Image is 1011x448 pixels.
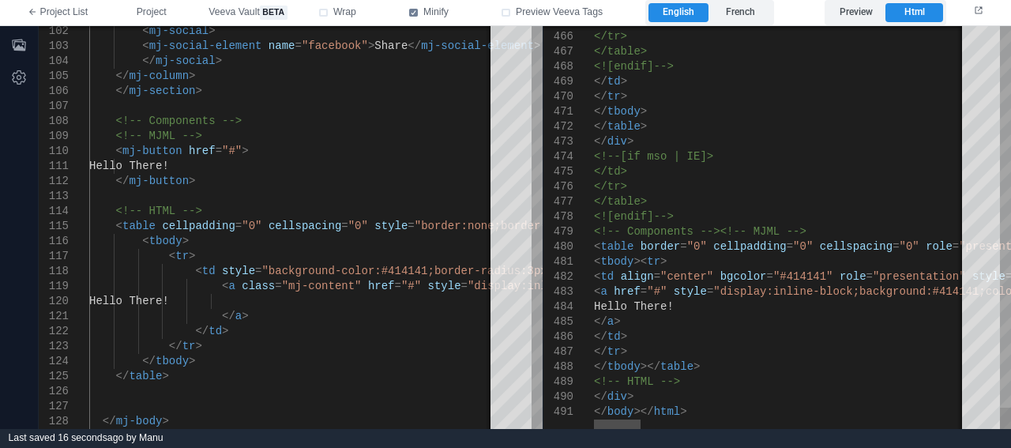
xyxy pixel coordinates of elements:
[129,175,189,187] span: mj-button
[156,355,189,367] span: tbody
[543,179,573,194] div: 476
[543,344,573,360] div: 487
[116,220,122,232] span: <
[423,6,449,20] span: Minify
[39,144,69,159] div: 110
[228,280,235,292] span: a
[594,60,674,73] span: <![endif]-->
[428,280,461,292] span: style
[594,390,607,403] span: </
[594,285,600,298] span: <
[627,390,633,403] span: >
[39,219,69,234] div: 115
[209,24,215,37] span: >
[175,250,189,262] span: tr
[614,285,641,298] span: href
[660,255,667,268] span: >
[607,105,641,118] span: tbody
[116,205,202,217] span: <!-- HTML -->
[122,220,156,232] span: table
[543,360,573,375] div: 488
[543,29,573,44] div: 466
[720,270,767,283] span: bgcolor
[195,265,201,277] span: <
[162,370,168,382] span: >
[189,355,195,367] span: >
[820,240,893,253] span: cellspacing
[654,405,681,418] span: html
[461,280,468,292] span: =
[103,415,116,427] span: </
[543,44,573,59] div: 467
[594,90,607,103] span: </
[216,55,222,67] span: >
[594,195,647,208] span: </table>
[39,309,69,324] div: 121
[260,6,288,20] span: beta
[627,135,633,148] span: >
[39,294,69,309] div: 120
[39,39,69,54] div: 103
[793,240,813,253] span: "0"
[182,340,196,352] span: tr
[607,345,621,358] span: tr
[39,99,69,114] div: 107
[840,270,866,283] span: role
[594,225,806,238] span: <!-- Components --><!-- MJML -->
[614,315,620,328] span: >
[543,329,573,344] div: 486
[607,360,641,373] span: tbody
[415,220,627,232] span: "border:none;border-radius:3px;"
[866,270,873,283] span: =
[660,360,693,373] span: table
[116,370,130,382] span: </
[122,145,182,157] span: mj-button
[368,280,395,292] span: href
[594,330,607,343] span: </
[543,89,573,104] div: 470
[543,239,573,254] div: 480
[607,405,634,418] span: body
[621,75,627,88] span: >
[543,224,573,239] div: 479
[408,220,414,232] span: =
[543,284,573,299] div: 483
[39,84,69,99] div: 106
[926,240,953,253] span: role
[116,175,130,187] span: </
[195,85,201,97] span: >
[641,285,647,298] span: =
[543,209,573,224] div: 478
[189,145,216,157] span: href
[39,354,69,369] div: 124
[162,415,168,427] span: >
[142,40,148,52] span: <
[395,280,401,292] span: =
[333,6,356,20] span: Wrap
[594,300,674,313] span: Hello There!
[594,150,713,163] span: <!--[if mso | IE]>
[707,285,713,298] span: =
[543,269,573,284] div: 482
[600,285,607,298] span: a
[235,220,242,232] span: =
[873,270,966,283] span: "presentation"
[348,220,368,232] span: "0"
[543,59,573,74] div: 468
[116,115,242,127] span: <!-- Components -->
[693,360,700,373] span: >
[341,220,348,232] span: =
[202,265,216,277] span: td
[129,70,189,82] span: mj-column
[647,285,667,298] span: "#"
[594,135,607,148] span: </
[39,279,69,294] div: 119
[594,345,607,358] span: </
[594,30,627,43] span: </tr>
[142,55,156,67] span: </
[594,315,607,328] span: </
[543,254,573,269] div: 481
[116,415,163,427] span: mj-body
[543,405,573,420] div: 491
[39,384,69,399] div: 126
